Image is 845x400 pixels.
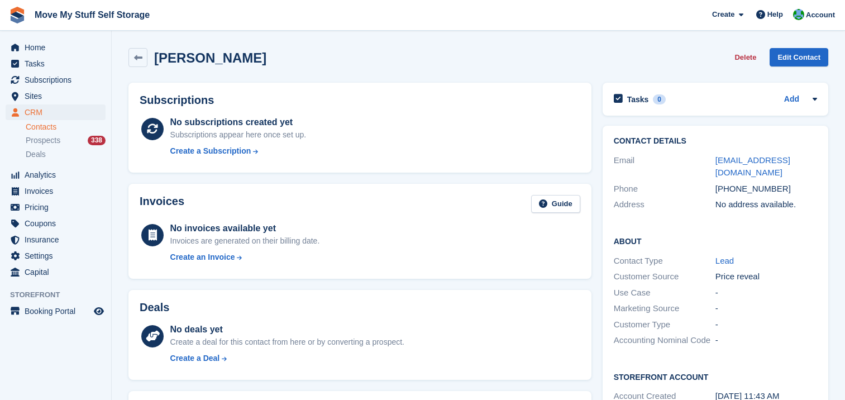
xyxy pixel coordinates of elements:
[712,9,734,20] span: Create
[25,56,92,72] span: Tasks
[170,145,307,157] a: Create a Subscription
[627,94,649,104] h2: Tasks
[6,232,106,247] a: menu
[25,72,92,88] span: Subscriptions
[25,216,92,231] span: Coupons
[26,135,106,146] a: Prospects 338
[140,301,169,314] h2: Deals
[715,287,817,299] div: -
[793,9,804,20] img: Dan
[25,88,92,104] span: Sites
[170,251,320,263] a: Create an Invoice
[6,264,106,280] a: menu
[25,183,92,199] span: Invoices
[614,154,715,179] div: Email
[6,40,106,55] a: menu
[154,50,266,65] h2: [PERSON_NAME]
[170,129,307,141] div: Subscriptions appear here once set up.
[614,371,817,382] h2: Storefront Account
[614,235,817,246] h2: About
[6,104,106,120] a: menu
[6,167,106,183] a: menu
[614,334,715,347] div: Accounting Nominal Code
[6,303,106,319] a: menu
[715,155,790,178] a: [EMAIL_ADDRESS][DOMAIN_NAME]
[170,235,320,247] div: Invoices are generated on their billing date.
[6,183,106,199] a: menu
[614,255,715,268] div: Contact Type
[140,195,184,213] h2: Invoices
[715,198,817,211] div: No address available.
[715,183,817,196] div: [PHONE_NUMBER]
[170,323,404,336] div: No deals yet
[30,6,154,24] a: Move My Stuff Self Storage
[784,93,799,106] a: Add
[6,199,106,215] a: menu
[92,304,106,318] a: Preview store
[614,318,715,331] div: Customer Type
[6,88,106,104] a: menu
[6,216,106,231] a: menu
[6,72,106,88] a: menu
[25,104,92,120] span: CRM
[26,149,106,160] a: Deals
[170,353,404,364] a: Create a Deal
[170,251,235,263] div: Create an Invoice
[25,248,92,264] span: Settings
[653,94,666,104] div: 0
[614,137,817,146] h2: Contact Details
[715,256,734,265] a: Lead
[715,334,817,347] div: -
[140,94,580,107] h2: Subscriptions
[170,116,307,129] div: No subscriptions created yet
[614,287,715,299] div: Use Case
[25,40,92,55] span: Home
[25,199,92,215] span: Pricing
[806,9,835,21] span: Account
[614,302,715,315] div: Marketing Source
[730,48,761,66] button: Delete
[26,149,46,160] span: Deals
[614,183,715,196] div: Phone
[767,9,783,20] span: Help
[25,167,92,183] span: Analytics
[6,248,106,264] a: menu
[88,136,106,145] div: 338
[531,195,580,213] a: Guide
[170,222,320,235] div: No invoices available yet
[25,232,92,247] span: Insurance
[614,270,715,283] div: Customer Source
[26,122,106,132] a: Contacts
[170,145,251,157] div: Create a Subscription
[170,336,404,348] div: Create a deal for this contact from here or by converting a prospect.
[170,353,220,364] div: Create a Deal
[10,289,111,301] span: Storefront
[770,48,828,66] a: Edit Contact
[715,302,817,315] div: -
[614,198,715,211] div: Address
[6,56,106,72] a: menu
[26,135,60,146] span: Prospects
[25,303,92,319] span: Booking Portal
[9,7,26,23] img: stora-icon-8386f47178a22dfd0bd8f6a31ec36ba5ce8667c1dd55bd0f319d3a0aa187defe.svg
[715,318,817,331] div: -
[25,264,92,280] span: Capital
[715,270,817,283] div: Price reveal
